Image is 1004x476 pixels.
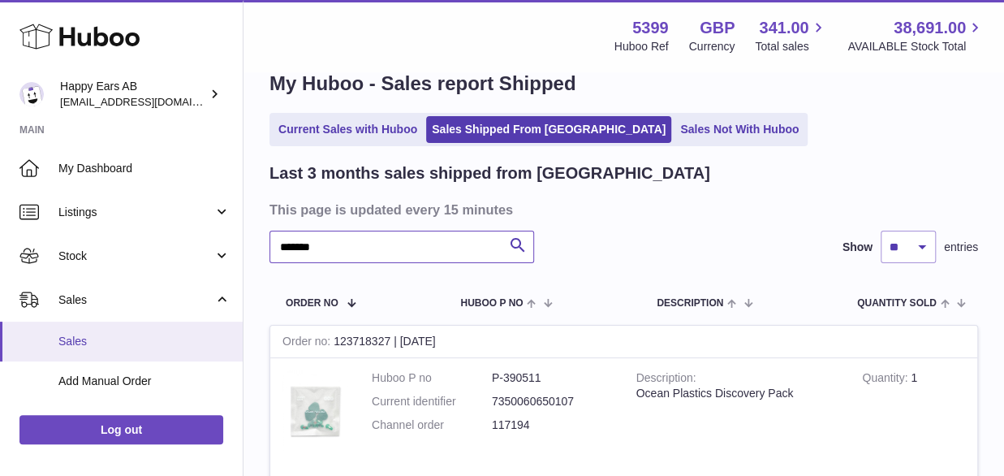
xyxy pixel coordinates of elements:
span: entries [944,240,978,255]
img: 53991642634710.jpg [282,370,347,452]
span: AVAILABLE Stock Total [847,39,985,54]
strong: 5399 [632,17,669,39]
a: Current Sales with Huboo [273,116,423,143]
div: Currency [689,39,735,54]
h1: My Huboo - Sales report Shipped [269,71,978,97]
a: Sales Shipped From [GEOGRAPHIC_DATA] [426,116,671,143]
div: Huboo Ref [614,39,669,54]
dt: Huboo P no [372,370,492,386]
span: Listings [58,205,213,220]
span: 38,691.00 [894,17,966,39]
span: Huboo P no [460,298,523,309]
span: My Dashboard [58,161,231,176]
span: [EMAIL_ADDRESS][DOMAIN_NAME] [60,95,239,108]
td: 1 [850,358,977,468]
span: Sales [58,334,231,349]
a: 38,691.00 AVAILABLE Stock Total [847,17,985,54]
a: 341.00 Total sales [755,17,827,54]
h2: Last 3 months sales shipped from [GEOGRAPHIC_DATA] [269,162,710,184]
div: Happy Ears AB [60,79,206,110]
strong: Order no [282,335,334,352]
strong: GBP [700,17,735,39]
span: 341.00 [759,17,808,39]
span: Order No [286,298,338,309]
strong: Description [636,371,696,388]
img: 3pl@happyearsearplugs.com [19,82,44,106]
span: Add Manual Order [58,374,231,389]
dd: P-390511 [492,370,612,386]
span: Total sales [755,39,827,54]
span: Description [657,298,723,309]
a: Sales Not With Huboo [674,116,804,143]
h3: This page is updated every 15 minutes [269,201,974,219]
label: Show [842,240,873,255]
div: Ocean Plastics Discovery Pack [636,386,838,401]
a: Log out [19,415,223,444]
dt: Channel order [372,418,492,433]
dd: 117194 [492,418,612,433]
div: 123718327 | [DATE] [270,326,977,358]
span: Quantity Sold [857,298,937,309]
dd: 7350060650107 [492,394,612,409]
span: Sales [58,292,213,308]
dt: Current identifier [372,394,492,409]
span: Stock [58,249,213,264]
strong: Quantity [862,371,911,388]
